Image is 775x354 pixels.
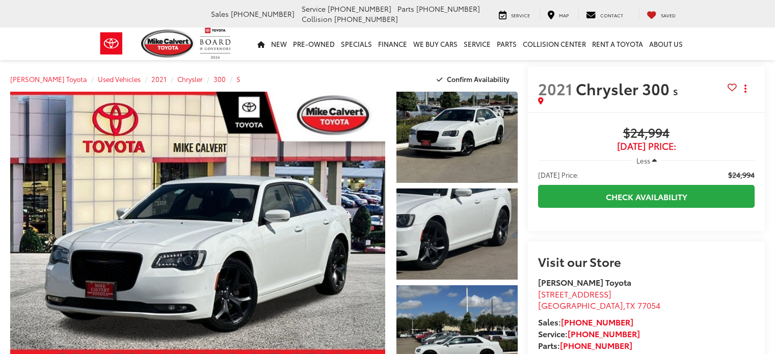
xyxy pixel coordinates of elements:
span: [PHONE_NUMBER] [334,14,398,24]
img: Toyota [92,27,130,60]
span: Less [636,156,650,165]
a: [PERSON_NAME] Toyota [10,74,87,84]
span: Contact [600,12,623,18]
span: TX [626,299,635,311]
span: Map [559,12,569,18]
span: Saved [661,12,676,18]
a: Pre-Owned [290,28,338,60]
span: dropdown dots [744,85,746,93]
a: Service [461,28,494,60]
a: WE BUY CARS [410,28,461,60]
h2: Visit our Store [538,255,755,268]
a: Home [254,28,268,60]
a: [PHONE_NUMBER] [560,339,632,351]
span: Service [511,12,530,18]
span: Confirm Availability [447,74,510,84]
a: Expand Photo 1 [396,92,518,183]
span: [PHONE_NUMBER] [328,4,391,14]
strong: Parts: [538,339,632,351]
span: Collision [302,14,332,24]
span: [PHONE_NUMBER] [231,9,295,19]
a: 300 [213,74,226,84]
a: Service [491,9,538,19]
span: 77054 [637,299,660,311]
span: [DATE] Price: [538,141,755,151]
a: Contact [578,9,631,19]
span: $24,994 [728,170,755,180]
a: New [268,28,290,60]
img: 2021 Chrysler 300 S [395,187,519,281]
span: 2021 [538,77,572,99]
strong: Sales: [538,316,633,328]
span: [PHONE_NUMBER] [416,4,480,14]
span: , [538,299,660,311]
a: [PHONE_NUMBER] [561,316,633,328]
a: Collision Center [520,28,589,60]
span: [STREET_ADDRESS] [538,288,611,299]
span: [DATE] Price: [538,170,579,180]
span: $24,994 [538,126,755,141]
a: About Us [646,28,686,60]
a: Used Vehicles [98,74,141,84]
img: 2021 Chrysler 300 S [395,91,519,184]
span: S [673,86,678,97]
span: Sales [211,9,229,19]
button: Actions [737,79,755,97]
a: Specials [338,28,375,60]
a: Rent a Toyota [589,28,646,60]
a: Expand Photo 2 [396,188,518,280]
span: Chrysler 300 [576,77,673,99]
a: Check Availability [538,185,755,208]
a: [PHONE_NUMBER] [568,328,640,339]
button: Less [631,151,662,170]
span: Service [302,4,326,14]
a: Parts [494,28,520,60]
a: My Saved Vehicles [639,9,683,19]
strong: [PERSON_NAME] Toyota [538,276,631,288]
a: Chrysler [177,74,203,84]
button: Confirm Availability [431,70,518,88]
a: 2021 [151,74,167,84]
img: Mike Calvert Toyota [141,30,195,58]
a: Map [540,9,576,19]
a: [STREET_ADDRESS] [GEOGRAPHIC_DATA],TX 77054 [538,288,660,311]
a: S [236,74,240,84]
span: [GEOGRAPHIC_DATA] [538,299,623,311]
span: Parts [397,4,414,14]
a: Finance [375,28,410,60]
strong: Service: [538,328,640,339]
